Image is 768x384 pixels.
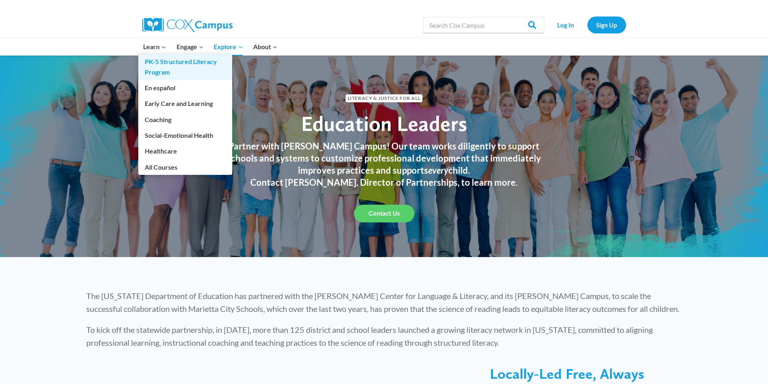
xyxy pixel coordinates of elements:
button: Child menu of About [248,38,283,55]
a: Log In [548,17,583,33]
h3: Partner with [PERSON_NAME] Campus! Our team works diligently to support schools and systems to cu... [219,140,549,176]
button: Child menu of Learn [138,38,172,55]
p: To kick off the statewide partnership, in [DATE], more than 125 district and school leaders launc... [86,323,682,349]
a: Healthcare [138,143,232,159]
span: Education Leaders [301,111,467,136]
img: Cox Campus [142,18,233,32]
span: Locally-Led Free, Always [490,365,644,382]
a: Coaching [138,112,232,127]
span: Contact Us [368,210,400,217]
em: every [428,165,448,176]
span: Literacy & Justice for All [345,94,423,102]
a: Early Care and Learning [138,96,232,111]
h3: Contact [PERSON_NAME], Director of Partnerships, to learn more. [219,176,549,189]
a: Sign Up [587,17,626,33]
a: PK-5 Structured Literacy Program [138,54,232,80]
a: Contact Us [354,205,414,222]
p: The [US_STATE] Department of Education has partnered with the [PERSON_NAME] Center for Language &... [86,289,682,315]
a: En español [138,80,232,95]
button: Child menu of Explore [209,38,248,55]
nav: Secondary Navigation [548,17,626,33]
a: All Courses [138,159,232,174]
input: Search Cox Campus [423,17,544,33]
nav: Primary Navigation [138,38,283,55]
a: Social-Emotional Health [138,128,232,143]
button: Child menu of Engage [171,38,209,55]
